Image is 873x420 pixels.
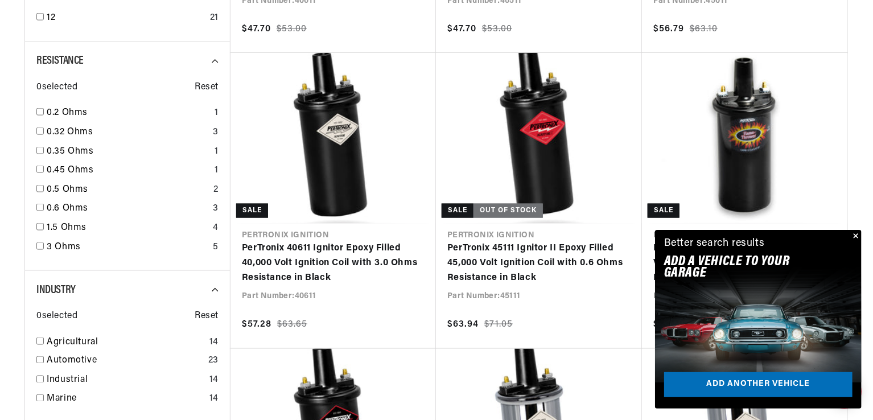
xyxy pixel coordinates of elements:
a: 12 [47,11,205,26]
span: Industry [36,285,76,296]
a: 3 Ohms [47,240,208,255]
div: 14 [209,335,219,350]
a: 0.35 Ohms [47,145,210,159]
a: 1.5 Ohms [47,221,208,236]
div: 4 [213,221,219,236]
div: 21 [210,11,219,26]
div: 14 [209,373,219,388]
div: 3 [213,201,219,216]
div: 1 [215,145,219,159]
div: 3 [213,125,219,140]
div: 1 [215,163,219,178]
a: 0.32 Ohms [47,125,208,140]
h2: Add A VEHICLE to your garage [664,256,824,279]
a: Industrial [47,373,205,388]
a: Agricultural [47,335,205,350]
span: 0 selected [36,80,77,95]
button: Close [848,230,862,244]
div: 23 [208,354,219,369]
a: PerTronix 40611 Ignitor Epoxy Filled 40,000 Volt Ignition Coil with 3.0 Ohms Resistance in Black [242,241,425,285]
a: PerTronix 45111 Ignitor II Epoxy Filled 45,000 Volt Ignition Coil with 0.6 Ohms Resistance in Black [447,241,631,285]
a: 0.45 Ohms [47,163,210,178]
a: Add another vehicle [664,372,853,398]
span: Reset [195,309,219,324]
div: 1 [215,106,219,121]
span: Resistance [36,55,84,67]
a: 0.6 Ohms [47,201,208,216]
span: Reset [195,80,219,95]
a: 0.2 Ohms [47,106,210,121]
div: Better search results [664,236,765,252]
a: Automotive [47,354,204,369]
span: 0 selected [36,309,77,324]
a: 0.5 Ohms [47,183,209,197]
a: Marine [47,392,205,407]
a: PerTronix 40111 Ignitor Oil Filled 40,000 Volt Ignition Coil with 1.5 Ohms Resistance in Black [653,241,836,285]
div: 2 [213,183,219,197]
div: 14 [209,392,219,407]
div: 5 [213,240,219,255]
